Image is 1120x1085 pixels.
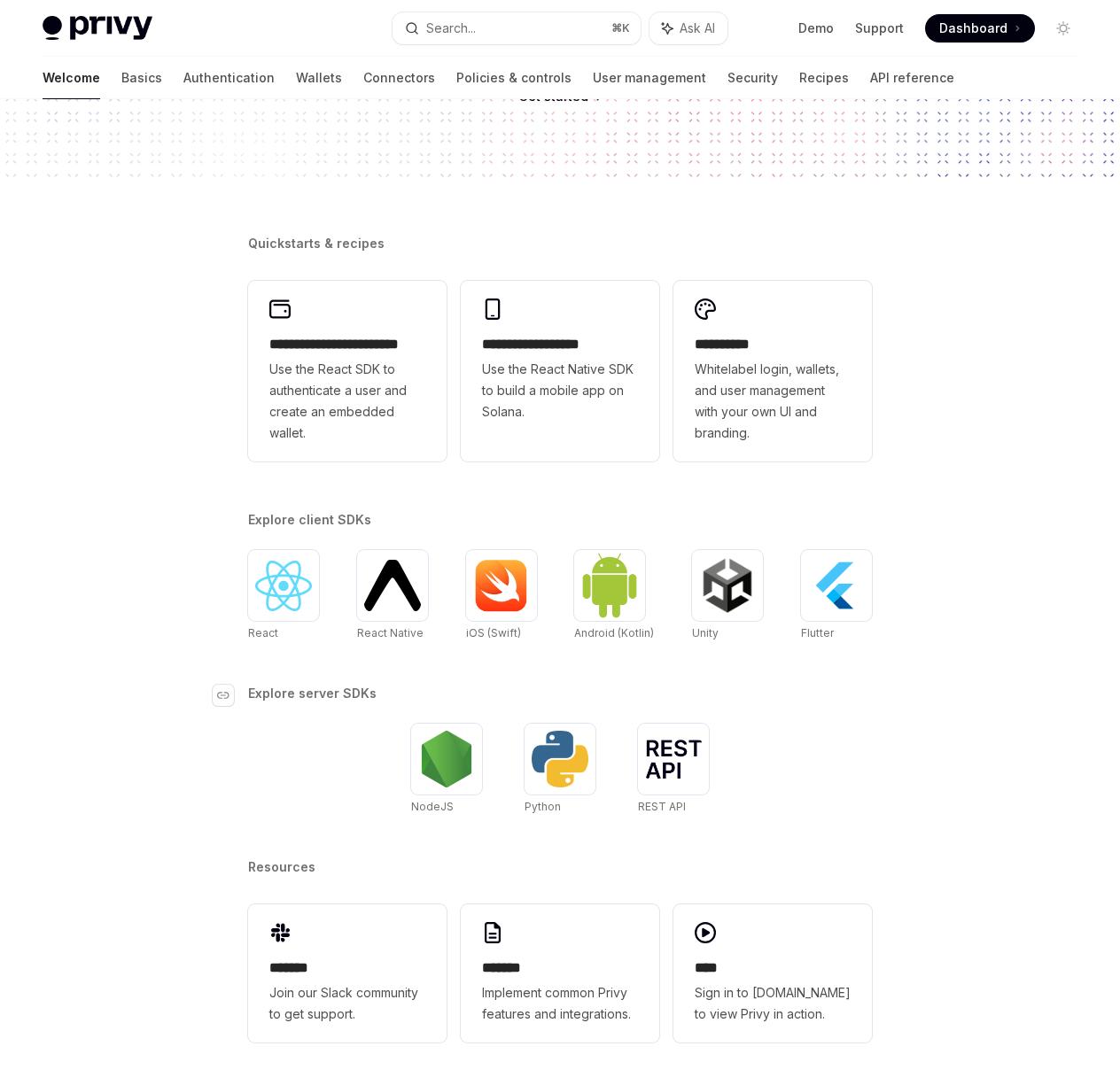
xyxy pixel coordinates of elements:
[925,14,1035,43] a: Dashboard
[255,561,312,611] img: React
[248,235,385,252] span: Quickstarts & recipes
[466,550,537,642] a: iOS (Swift)iOS (Swift)
[532,731,588,787] img: Python
[248,858,315,876] span: Resources
[695,359,851,444] span: Whitelabel login, wallets, and user management with your own UI and branding.
[363,57,435,99] a: Connectors
[364,560,421,610] img: React Native
[638,800,686,813] span: REST API
[673,904,872,1042] a: ****Sign in to [DOMAIN_NAME] to view Privy in action.
[456,57,572,99] a: Policies & controls
[121,57,162,99] a: Basics
[593,57,706,99] a: User management
[43,57,100,99] a: Welcome
[581,552,638,618] img: Android (Kotlin)
[798,19,834,37] a: Demo
[357,550,428,642] a: React NativeReact Native
[248,550,319,642] a: ReactReact
[638,724,709,816] a: REST APIREST API
[801,550,872,642] a: FlutterFlutter
[808,557,865,614] img: Flutter
[426,18,476,39] div: Search...
[692,550,763,642] a: UnityUnity
[183,57,275,99] a: Authentication
[418,731,475,787] img: NodeJS
[799,57,849,99] a: Recipes
[248,626,278,639] span: React
[574,626,654,639] span: Android (Kotlin)
[692,626,719,639] span: Unity
[473,559,530,612] img: iOS (Swift)
[525,800,561,813] span: Python
[673,281,872,461] a: **** *****Whitelabel login, wallets, and user management with your own UI and branding.
[357,626,424,639] span: React Native
[645,740,702,779] img: REST API
[699,557,756,614] img: Unity
[269,359,425,444] span: Use the React SDK to authenticate a user and create an embedded wallet.
[269,982,425,1025] span: Join our Slack community to get support.
[43,16,152,41] img: light logo
[248,511,371,529] span: Explore client SDKs
[213,685,248,706] a: Navigate to header
[296,57,342,99] a: Wallets
[411,724,482,816] a: NodeJSNodeJS
[393,12,642,44] button: Search...⌘K
[695,982,851,1025] span: Sign in to [DOMAIN_NAME] to view Privy in action.
[411,800,454,813] span: NodeJS
[461,281,659,461] a: **** **** **** ***Use the React Native SDK to build a mobile app on Solana.
[680,19,715,37] span: Ask AI
[855,19,904,37] a: Support
[1049,14,1077,43] button: Toggle dark mode
[870,57,954,99] a: API reference
[248,685,377,702] span: Explore server SDKs
[574,550,654,642] a: Android (Kotlin)Android (Kotlin)
[727,57,778,99] a: Security
[466,626,521,639] span: iOS (Swift)
[939,19,1007,37] span: Dashboard
[649,12,727,44] button: Ask AI
[248,904,447,1042] a: **** **Join our Slack community to get support.
[461,904,659,1042] a: **** **Implement common Privy features and integrations.
[482,982,638,1025] span: Implement common Privy features and integrations.
[525,724,595,816] a: PythonPython
[482,359,638,422] span: Use the React Native SDK to build a mobile app on Solana.
[611,21,630,35] span: ⌘ K
[801,626,834,639] span: Flutter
